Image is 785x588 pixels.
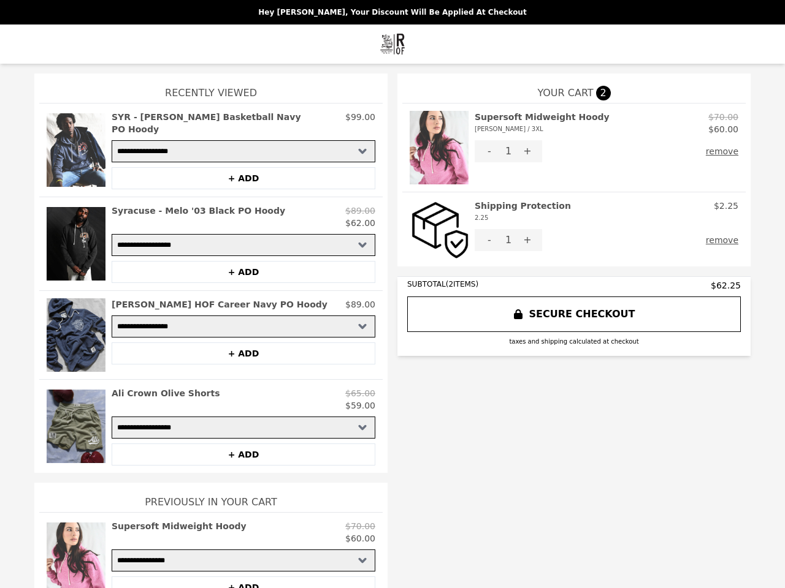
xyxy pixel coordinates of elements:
button: + ADD [112,261,375,283]
p: $59.00 [345,399,375,412]
p: $70.00 [345,520,375,532]
button: + ADD [112,167,375,189]
select: Select a product variant [112,417,375,439]
select: Select a product variant [112,315,375,337]
img: Brand Logo [380,32,405,56]
button: - [475,229,504,251]
h2: SYR - [PERSON_NAME] Basketball Navy PO Hoody [112,111,340,135]
div: [PERSON_NAME] / 3XL [475,123,610,135]
h2: Shipping Protection [475,200,571,224]
h2: Syracuse - Melo '03 Black PO Hoody [112,205,285,217]
button: SECURE CHECKOUT [407,296,741,332]
h2: Supersoft Midweight Hoody [112,520,247,532]
h1: Recently Viewed [39,73,383,103]
span: YOUR CART [537,86,593,100]
span: ( 2 ITEMS) [446,280,478,288]
div: 2.25 [475,212,571,224]
p: $89.00 [345,298,375,311]
p: $60.00 [345,532,375,545]
p: $60.00 [708,123,738,135]
h2: Ali Crown Olive Shorts [112,387,220,399]
select: Select a product variant [112,549,375,571]
span: 2 [596,86,611,100]
button: remove [706,229,738,251]
p: $99.00 [345,111,375,135]
p: $2.25 [714,200,738,212]
h2: Supersoft Midweight Hoody [475,111,610,135]
button: + ADD [112,342,375,364]
select: Select a product variant [112,234,375,256]
div: 1 [504,229,513,251]
h1: Previously In Your Cart [39,483,383,512]
h2: [PERSON_NAME] HOF Career Navy PO Hoody [112,298,327,311]
button: + [513,229,542,251]
img: Supersoft Midweight Hoody [410,111,469,184]
img: SYR - Carmelo Anthony Basketball Navy PO Hoody [47,111,105,189]
button: remove [706,140,738,162]
p: $62.00 [345,217,375,229]
p: $65.00 [345,387,375,399]
span: $62.25 [711,279,741,292]
p: Hey [PERSON_NAME], your discount will be applied at checkout [7,7,778,17]
img: CC Sabathia HOF Career Navy PO Hoody [47,298,105,372]
button: - [475,140,504,162]
div: taxes and shipping calculated at checkout [407,337,741,346]
select: Select a product variant [112,140,375,162]
span: SUBTOTAL [407,280,446,288]
p: $89.00 [345,205,375,217]
div: 1 [504,140,513,162]
button: + [513,140,542,162]
button: + ADD [112,443,375,466]
img: Ali Crown Olive Shorts [47,387,105,466]
img: Syracuse - Melo '03 Black PO Hoody [47,205,105,283]
p: $70.00 [708,111,738,123]
img: Shipping Protection [410,200,469,259]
